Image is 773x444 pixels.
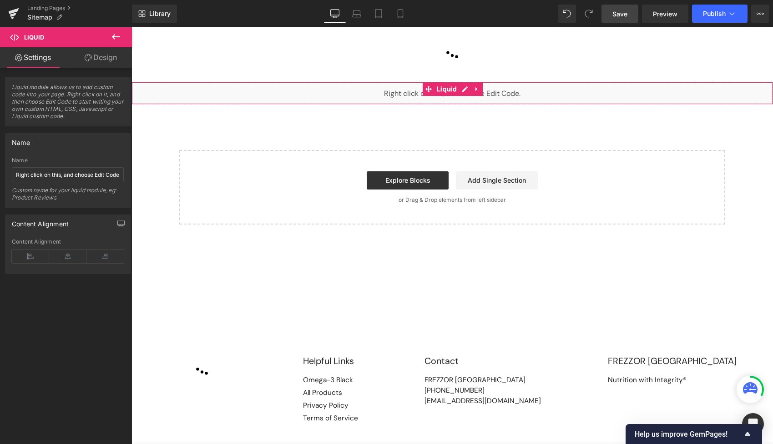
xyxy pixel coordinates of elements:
[36,329,105,358] a: FREZZOR New Zealand
[324,144,406,162] a: Add Single Section
[12,134,30,146] div: Name
[36,22,53,33] a: Shop
[12,187,124,207] div: Custom name for your liquid module, eg: Product Reviews
[642,5,688,23] a: Preview
[172,327,227,341] p: Helpful Links
[368,5,389,23] a: Tablet
[751,5,769,23] button: More
[24,34,44,41] span: Liquid
[476,327,605,341] p: FREZZOR [GEOGRAPHIC_DATA]
[68,47,134,68] a: Design
[346,5,368,23] a: Laptop
[62,170,579,176] p: or Drag & Drop elements from left sidebar
[235,144,317,162] a: Explore Blocks
[703,10,726,17] span: Publish
[591,20,605,35] a: Cart
[172,386,227,395] a: Terms of Service
[12,157,124,164] div: Name
[12,239,124,245] div: Content Alignment
[742,413,764,435] div: Open Intercom Messenger
[12,84,124,126] span: Liquid module allows us to add custom code into your page. Right click on it, and then choose Edi...
[580,5,598,23] button: Redo
[172,348,222,357] a: Omega-3 Black
[172,374,217,383] a: Privacy Policy
[635,429,753,439] button: Show survey - Help us improve GemPages!
[303,55,328,69] span: Liquid
[114,22,137,33] a: Source
[78,22,97,33] a: About
[154,22,167,33] a: Blog
[27,14,52,21] span: Sitemap
[476,348,605,358] p: Nutrition with Integrity®
[149,10,171,18] span: Library
[287,5,355,50] a: FREZZOR New Zealand
[12,215,69,228] div: Content Alignment
[389,5,411,23] a: Mobile
[635,430,742,439] span: Help us improve GemPages!
[293,348,409,379] p: FREZZOR [GEOGRAPHIC_DATA] [PHONE_NUMBER] [EMAIL_ADDRESS][DOMAIN_NAME]
[132,5,177,23] a: New Library
[692,5,748,23] button: Publish
[172,361,211,370] a: All Products
[555,20,570,35] a: Account
[653,9,677,19] span: Preview
[558,5,576,23] button: Undo
[612,9,627,19] span: Save
[293,327,409,341] p: Contact
[324,5,346,23] a: Desktop
[339,55,351,69] a: Expand / Collapse
[27,5,132,12] a: Landing Pages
